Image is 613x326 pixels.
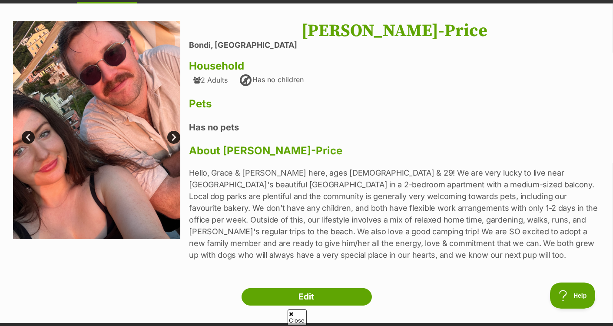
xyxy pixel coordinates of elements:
[193,76,228,84] div: 2 Adults
[189,41,600,50] li: Bondi, [GEOGRAPHIC_DATA]
[189,21,356,188] img: kzxlwsmc2utjeffmqebv.jpg
[189,145,600,157] h3: About [PERSON_NAME]-Price
[242,288,372,306] a: Edit
[288,309,307,325] span: Close
[22,131,35,144] a: Prev
[167,131,180,144] a: Next
[13,21,180,240] img: thogergn2efa1t1ioxug.jpg
[189,98,600,110] h3: Pets
[189,21,600,41] h1: [PERSON_NAME]-Price
[189,60,600,72] h3: Household
[239,73,304,87] div: Has no children
[189,167,600,261] p: Hello, Grace & [PERSON_NAME] here, ages [DEMOGRAPHIC_DATA] & 29! We are very lucky to live near [...
[189,122,600,133] h4: Has no pets
[550,283,596,309] iframe: Help Scout Beacon - Open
